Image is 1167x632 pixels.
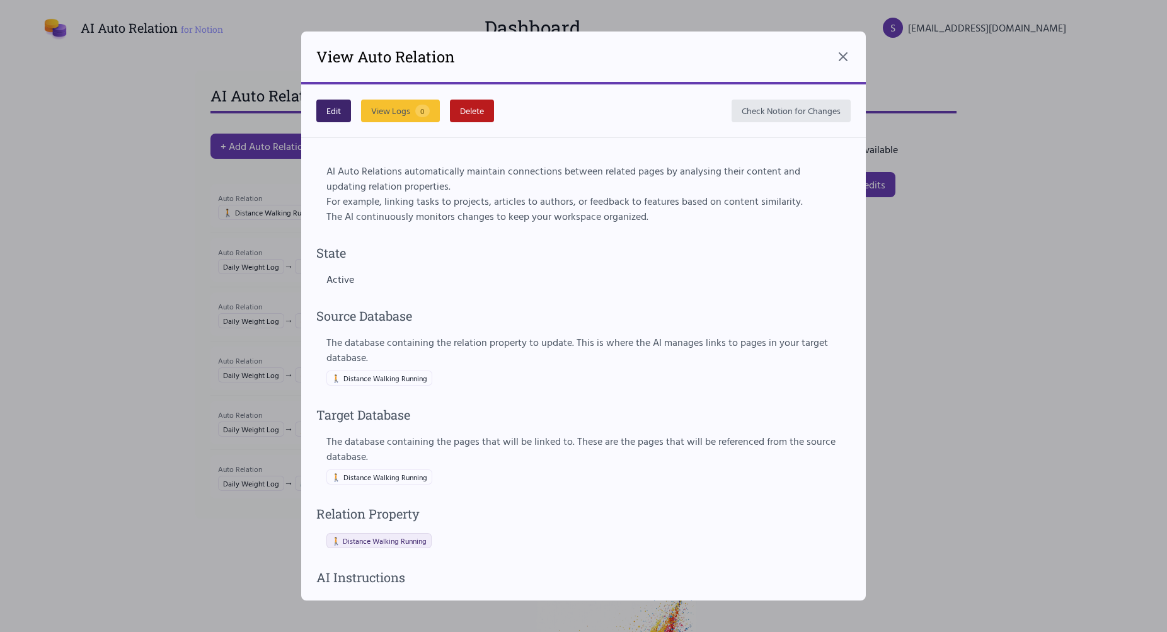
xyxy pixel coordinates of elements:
[316,505,851,522] h4: Relation Property
[316,406,851,423] h4: Target Database
[316,100,351,122] button: Edit
[331,536,427,546] span: 🚶 Distance Walking Running
[316,244,851,261] h4: State
[326,272,841,287] div: Active
[331,472,341,482] span: 🚶
[326,371,432,386] span: Distance Walking Running
[316,47,455,67] h2: View Auto Relation
[415,105,430,117] span: 0
[361,100,440,122] button: View Logs0
[326,335,841,365] label: The database containing the relation property to update. This is where the AI manages links to pa...
[326,434,841,464] label: The database containing the pages that will be linked to. These are the pages that will be refere...
[326,596,841,611] label: Custom instructions for how the AI evaluates relationships between pages.
[316,307,851,325] h4: Source Database
[326,163,841,193] p: AI Auto Relations automatically maintain connections between related pages by analysing their con...
[732,100,851,122] button: Check Notion for Changes
[316,568,851,586] h4: AI Instructions
[331,373,341,383] span: 🚶
[450,100,494,122] button: Delete
[326,209,841,224] p: The AI continuously monitors changes to keep your workspace organized.
[326,193,841,209] p: For example, linking tasks to projects, articles to authors, or feedback to features based on con...
[326,469,432,485] span: Distance Walking Running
